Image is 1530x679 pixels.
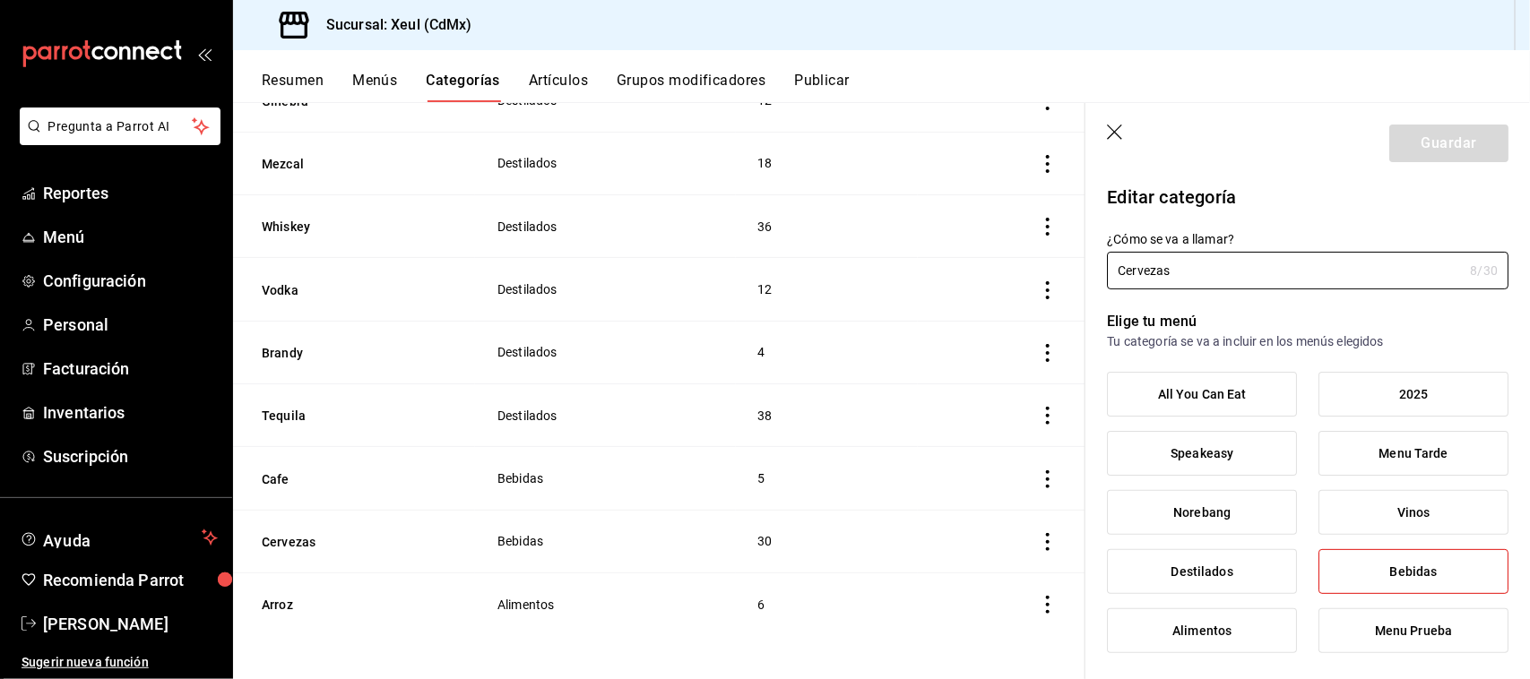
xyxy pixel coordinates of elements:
[736,447,918,510] td: 5
[48,117,193,136] span: Pregunta a Parrot AI
[262,407,441,425] button: Tequila
[262,218,441,236] button: Whiskey
[736,383,918,446] td: 38
[1039,533,1057,551] button: actions
[736,572,918,635] td: 6
[43,612,218,636] span: [PERSON_NAME]
[20,107,220,145] button: Pregunta a Parrot AI
[1107,184,1508,211] p: Editar categoría
[262,470,441,488] button: Cafe
[497,409,713,422] span: Destilados
[736,258,918,321] td: 12
[736,321,918,383] td: 4
[1171,564,1232,580] span: Destilados
[497,283,713,296] span: Destilados
[497,598,713,611] span: Alimentos
[1390,564,1438,580] span: Bebidas
[13,130,220,149] a: Pregunta a Parrot AI
[262,72,324,102] button: Resumen
[22,653,218,672] span: Sugerir nueva función
[262,72,1530,102] div: navigation tabs
[1039,344,1057,362] button: actions
[43,357,218,381] span: Facturación
[262,344,441,362] button: Brandy
[262,281,441,299] button: Vodka
[43,269,218,293] span: Configuración
[497,94,713,107] span: Destilados
[352,72,397,102] button: Menús
[497,157,713,169] span: Destilados
[1039,596,1057,614] button: actions
[312,14,472,36] h3: Sucursal: Xeul (CdMx)
[1039,155,1057,173] button: actions
[1379,446,1448,461] span: Menu Tarde
[1399,387,1429,402] span: 2025
[736,510,918,572] td: 30
[43,444,218,468] span: Suscripción
[1158,387,1247,402] span: All You Can Eat
[1039,407,1057,425] button: actions
[1039,470,1057,488] button: actions
[736,132,918,194] td: 18
[1107,311,1508,332] p: Elige tu menú
[1397,505,1431,520] span: Vinos
[497,472,713,485] span: Bebidas
[262,533,441,551] button: Cervezas
[43,313,218,337] span: Personal
[262,155,441,173] button: Mezcal
[1107,332,1508,350] p: Tu categoría se va a incluir en los menús elegidos
[529,72,588,102] button: Artículos
[1171,446,1233,461] span: Speakeasy
[1107,234,1508,246] label: ¿Cómo se va a llamar?
[43,568,218,592] span: Recomienda Parrot
[43,527,194,548] span: Ayuda
[1039,218,1057,236] button: actions
[43,225,218,249] span: Menú
[497,220,713,233] span: Destilados
[43,400,218,425] span: Inventarios
[736,195,918,258] td: 36
[794,72,850,102] button: Publicar
[1470,262,1498,279] div: 8 /30
[1039,281,1057,299] button: actions
[1172,623,1232,639] span: Alimentos
[497,535,713,547] span: Bebidas
[1173,505,1231,520] span: Norebang
[197,47,212,61] button: open_drawer_menu
[427,72,501,102] button: Categorías
[617,72,765,102] button: Grupos modificadores
[262,596,441,614] button: Arroz
[1375,623,1452,639] span: Menu Prueba
[497,346,713,358] span: Destilados
[43,181,218,205] span: Reportes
